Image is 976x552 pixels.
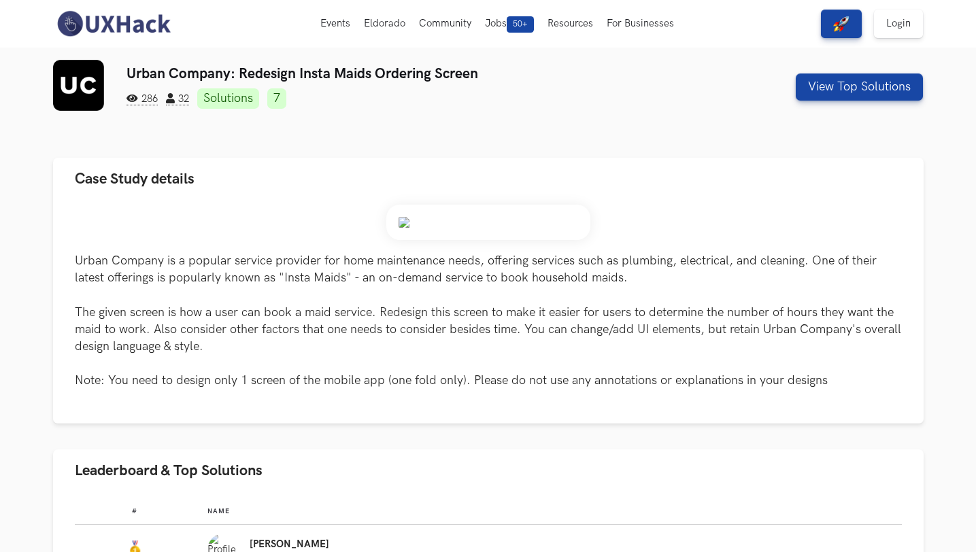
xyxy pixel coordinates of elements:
[53,201,924,424] div: Case Study details
[386,205,590,240] img: Weekend_Hackathon_83_banner.png
[796,73,923,101] button: View Top Solutions
[127,65,703,82] h3: Urban Company: Redesign Insta Maids Ordering Screen
[53,449,924,492] button: Leaderboard & Top Solutions
[75,170,195,188] span: Case Study details
[833,16,849,32] img: rocket
[53,158,924,201] button: Case Study details
[127,93,158,105] span: 286
[874,10,923,38] a: Login
[75,462,263,480] span: Leaderboard & Top Solutions
[207,507,230,515] span: Name
[507,16,534,33] span: 50+
[75,252,902,390] p: Urban Company is a popular service provider for home maintenance needs, offering services such as...
[132,507,137,515] span: #
[53,10,174,38] img: UXHack-logo.png
[53,60,104,111] img: Urban Company logo
[197,88,259,109] a: Solutions
[267,88,286,109] a: 7
[166,93,189,105] span: 32
[250,539,344,550] p: [PERSON_NAME]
